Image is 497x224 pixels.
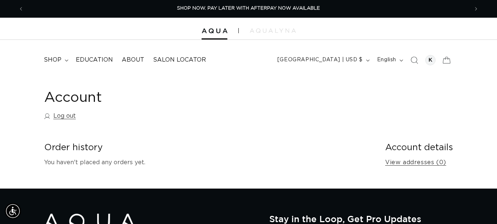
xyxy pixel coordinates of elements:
[153,56,206,64] span: Salon Locator
[122,56,144,64] span: About
[13,2,29,16] button: Previous announcement
[269,214,453,224] h2: Stay in the Loop, Get Pro Updates
[250,28,296,33] img: aqualyna.com
[177,6,320,11] span: SHOP NOW. PAY LATER WITH AFTERPAY NOW AVAILABLE
[76,56,113,64] span: Education
[377,56,396,64] span: English
[468,2,484,16] button: Next announcement
[385,157,446,168] a: View addresses (0)
[202,28,227,34] img: Aqua Hair Extensions
[39,52,71,68] summary: shop
[44,56,61,64] span: shop
[373,53,406,67] button: English
[44,111,76,121] a: Log out
[5,203,21,219] div: Accessibility Menu
[406,52,422,68] summary: Search
[44,157,373,168] p: You haven't placed any orders yet.
[277,56,363,64] span: [GEOGRAPHIC_DATA] | USD $
[385,142,453,154] h2: Account details
[44,142,373,154] h2: Order history
[117,52,149,68] a: About
[44,89,453,107] h1: Account
[71,52,117,68] a: Education
[149,52,210,68] a: Salon Locator
[273,53,373,67] button: [GEOGRAPHIC_DATA] | USD $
